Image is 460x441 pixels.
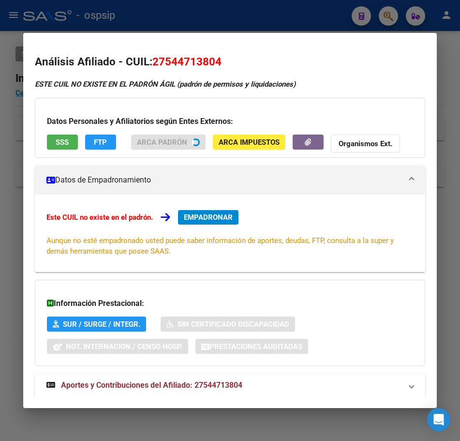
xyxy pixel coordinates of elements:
[46,236,394,256] span: Aunque no esté empadronado usted puede saber información de aportes, deudas, FTP, consulta a la s...
[35,195,426,272] div: Datos de Empadronamiento
[195,339,308,354] button: Prestaciones Auditadas
[427,408,450,431] div: Open Intercom Messenger
[47,339,188,354] button: Not. Internacion / Censo Hosp.
[152,55,222,68] span: 27544713804
[47,135,78,150] button: SSS
[178,210,238,225] button: EMPADRONAR
[56,138,69,147] span: SSS
[35,374,426,397] mat-expansion-panel-header: Aportes y Contribuciones del Afiliado: 27544713804
[47,317,146,332] button: SUR / SURGE / INTEGR.
[331,135,400,152] button: Organismos Ext.
[63,320,140,329] span: SUR / SURGE / INTEGR.
[35,80,296,89] strong: ESTE CUIL NO EXISTE EN EL PADRÓN ÁGIL (padrón de permisos y liquidaciones)
[209,342,302,351] span: Prestaciones Auditadas
[46,174,402,186] mat-panel-title: Datos de Empadronamiento
[184,213,233,222] span: EMPADRONAR
[47,116,414,127] h3: Datos Personales y Afiliatorios según Entes Externos:
[339,139,392,148] strong: Organismos Ext.
[46,213,153,222] strong: Este CUIL no existe en el padrón.
[47,298,414,309] h3: Información Prestacional:
[178,320,289,329] span: Sin Certificado Discapacidad
[61,380,242,390] span: Aportes y Contribuciones del Afiliado: 27544713804
[161,317,295,332] button: Sin Certificado Discapacidad
[66,342,182,351] span: Not. Internacion / Censo Hosp.
[35,54,426,70] h2: Análisis Afiliado - CUIL:
[131,135,206,150] button: ARCA Padrón
[213,135,285,150] button: ARCA Impuestos
[137,138,187,147] span: ARCA Padrón
[85,135,116,150] button: FTP
[219,138,280,147] span: ARCA Impuestos
[35,166,426,195] mat-expansion-panel-header: Datos de Empadronamiento
[94,138,107,147] span: FTP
